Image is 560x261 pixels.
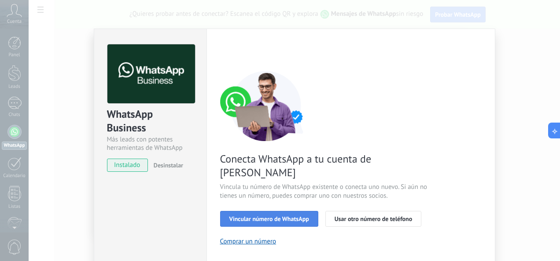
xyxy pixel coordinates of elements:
[107,159,147,172] span: instalado
[220,237,276,246] button: Comprar un número
[325,211,421,227] button: Usar otro número de teléfono
[107,44,195,104] img: logo_main.png
[229,216,309,222] span: Vincular número de WhatsApp
[107,107,194,135] div: WhatsApp Business
[220,183,430,200] span: Vincula tu número de WhatsApp existente o conecta uno nuevo. Si aún no tienes un número, puedes c...
[220,152,430,179] span: Conecta WhatsApp a tu cuenta de [PERSON_NAME]
[220,211,318,227] button: Vincular número de WhatsApp
[154,161,183,169] span: Desinstalar
[150,159,183,172] button: Desinstalar
[335,216,412,222] span: Usar otro número de teléfono
[107,135,194,152] div: Más leads con potentes herramientas de WhatsApp
[220,71,313,141] img: connect number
